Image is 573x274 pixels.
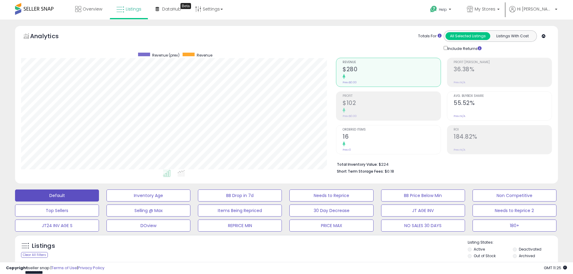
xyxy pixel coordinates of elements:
a: Privacy Policy [78,265,104,271]
button: 180+ [473,220,556,232]
button: Default [15,189,99,202]
button: Selling @ Max [106,205,190,217]
span: 2025-10-14 11:25 GMT [544,265,567,271]
span: Hi [PERSON_NAME] [517,6,553,12]
span: Revenue (prev) [152,53,180,58]
div: Totals For [418,33,442,39]
button: Listings With Cost [490,32,535,40]
button: Needs to Reprice [289,189,373,202]
li: $224 [337,160,547,168]
div: Clear All Filters [21,252,48,258]
span: Avg. Buybox Share [454,94,552,98]
h5: Analytics [30,32,70,42]
b: Total Inventory Value: [337,162,378,167]
label: Out of Stock [474,253,496,258]
span: DataHub [162,6,181,12]
span: Revenue [343,61,441,64]
small: Prev: N/A [454,114,465,118]
span: Profit [PERSON_NAME] [454,61,552,64]
div: seller snap | | [6,265,104,271]
h2: 36.38% [454,66,552,74]
label: Archived [519,253,535,258]
button: PRICE MAX [289,220,373,232]
a: Hi [PERSON_NAME] [509,6,557,20]
div: Include Returns [439,45,489,52]
button: JT24 INV AGE S [15,220,99,232]
span: Ordered Items [343,128,441,131]
span: Revenue [197,53,212,58]
h2: $102 [343,100,441,108]
button: REPRICE MIN [198,220,282,232]
button: All Selected Listings [445,32,490,40]
h5: Listings [32,242,55,250]
span: My Stores [475,6,495,12]
b: Short Term Storage Fees: [337,169,384,174]
button: BB Drop in 7d [198,189,282,202]
span: ROI [454,128,552,131]
button: DOview [106,220,190,232]
h2: 55.52% [454,100,552,108]
button: Top Sellers [15,205,99,217]
a: Terms of Use [51,265,77,271]
button: Non Competitive [473,189,556,202]
label: Active [474,247,485,252]
small: Prev: 0 [343,148,351,152]
button: Needs to Reprice 2 [473,205,556,217]
small: Prev: $0.00 [343,81,357,84]
button: Inventory Age [106,189,190,202]
span: Help [439,7,447,12]
small: Prev: N/A [454,148,465,152]
button: NO SALES 30 DAYS [381,220,465,232]
h2: $280 [343,66,441,74]
button: 30 Day Decrease [289,205,373,217]
span: $0.18 [385,168,394,174]
h2: 16 [343,133,441,141]
span: Listings [126,6,141,12]
label: Deactivated [519,247,541,252]
strong: Copyright [6,265,28,271]
div: Tooltip anchor [180,3,191,9]
a: Help [425,1,457,20]
span: Profit [343,94,441,98]
button: Items Being Repriced [198,205,282,217]
button: JT AGE INV [381,205,465,217]
span: Overview [83,6,102,12]
small: Prev: N/A [454,81,465,84]
h2: 184.82% [454,133,552,141]
small: Prev: $0.00 [343,114,357,118]
p: Listing States: [468,240,558,245]
i: Get Help [430,5,437,13]
button: BB Price Below Min [381,189,465,202]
